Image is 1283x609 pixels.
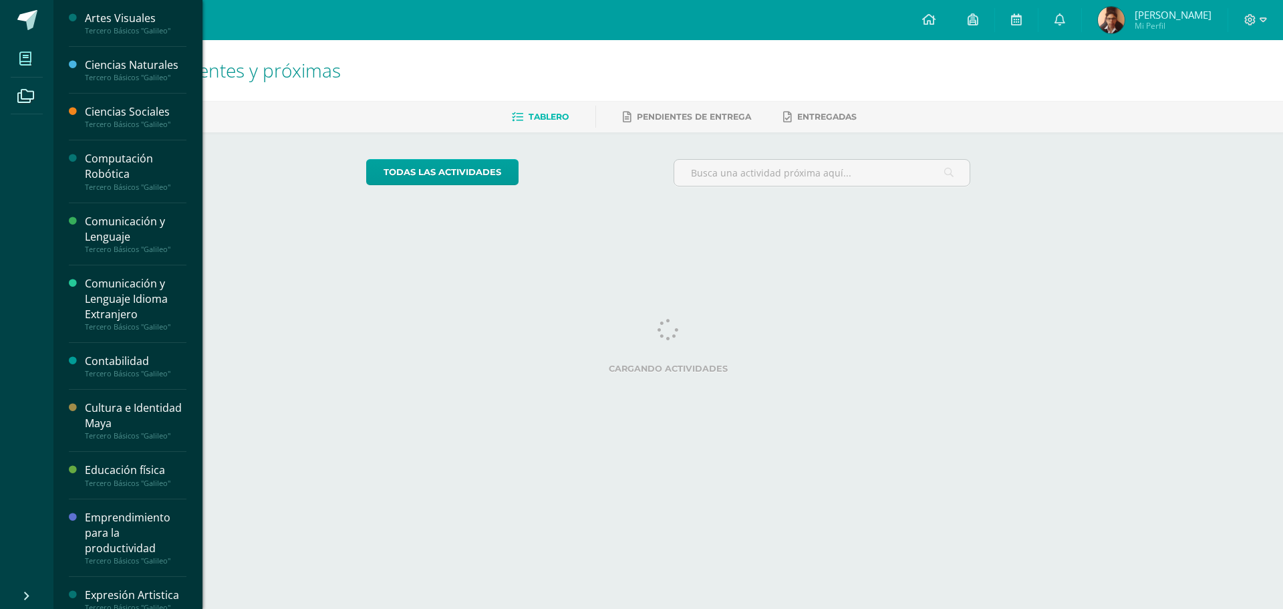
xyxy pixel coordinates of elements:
a: Educación físicaTercero Básicos "Galileo" [85,463,186,487]
span: Tablero [529,112,569,122]
div: Ciencias Sociales [85,104,186,120]
a: Tablero [512,106,569,128]
span: Mi Perfil [1135,20,1211,31]
span: Pendientes de entrega [637,112,751,122]
a: Pendientes de entrega [623,106,751,128]
a: Artes VisualesTercero Básicos "Galileo" [85,11,186,35]
div: Comunicación y Lenguaje Idioma Extranjero [85,276,186,322]
img: 3a6ce4f768a7b1eafc7f18269d90ebb8.png [1098,7,1125,33]
div: Emprendimiento para la productividad [85,510,186,556]
a: todas las Actividades [366,159,519,185]
div: Expresión Artistica [85,588,186,603]
div: Tercero Básicos "Galileo" [85,322,186,332]
div: Artes Visuales [85,11,186,26]
span: Entregadas [797,112,857,122]
div: Cultura e Identidad Maya [85,400,186,431]
a: ContabilidadTercero Básicos "Galileo" [85,354,186,378]
a: Cultura e Identidad MayaTercero Básicos "Galileo" [85,400,186,441]
span: Actividades recientes y próximas [69,57,341,83]
div: Tercero Básicos "Galileo" [85,431,186,441]
a: Comunicación y Lenguaje Idioma ExtranjeroTercero Básicos "Galileo" [85,276,186,332]
div: Educación física [85,463,186,478]
a: Ciencias NaturalesTercero Básicos "Galileo" [85,57,186,82]
input: Busca una actividad próxima aquí... [674,160,970,186]
div: Tercero Básicos "Galileo" [85,26,186,35]
div: Tercero Básicos "Galileo" [85,73,186,82]
div: Tercero Básicos "Galileo" [85,120,186,129]
div: Tercero Básicos "Galileo" [85,245,186,254]
div: Tercero Básicos "Galileo" [85,369,186,378]
div: Contabilidad [85,354,186,369]
label: Cargando actividades [366,364,971,374]
a: Computación RobóticaTercero Básicos "Galileo" [85,151,186,191]
div: Tercero Básicos "Galileo" [85,479,186,488]
div: Comunicación y Lenguaje [85,214,186,245]
a: Emprendimiento para la productividadTercero Básicos "Galileo" [85,510,186,566]
div: Tercero Básicos "Galileo" [85,182,186,192]
a: Entregadas [783,106,857,128]
div: Ciencias Naturales [85,57,186,73]
div: Tercero Básicos "Galileo" [85,556,186,566]
a: Comunicación y LenguajeTercero Básicos "Galileo" [85,214,186,254]
div: Computación Robótica [85,151,186,182]
a: Ciencias SocialesTercero Básicos "Galileo" [85,104,186,129]
span: [PERSON_NAME] [1135,8,1211,21]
